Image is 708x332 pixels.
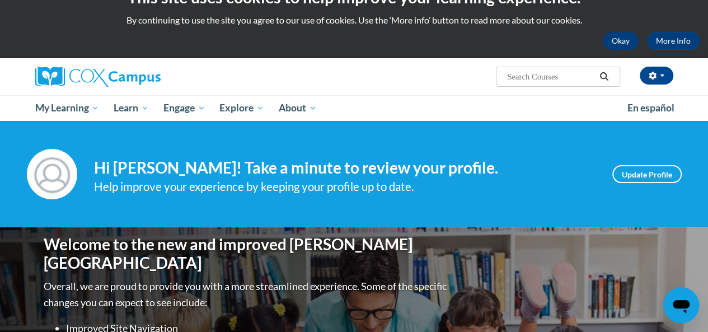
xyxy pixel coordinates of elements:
p: By continuing to use the site you agree to our use of cookies. Use the ‘More info’ button to read... [8,14,700,26]
a: Engage [156,95,213,121]
span: En español [627,102,674,114]
a: Update Profile [612,165,682,183]
a: Explore [212,95,271,121]
span: Explore [219,101,264,115]
p: Overall, we are proud to provide you with a more streamlined experience. Some of the specific cha... [44,278,449,311]
div: Main menu [27,95,682,121]
a: Cox Campus [35,67,237,87]
span: About [279,101,317,115]
div: Help improve your experience by keeping your profile up to date. [94,177,596,196]
button: Search [596,70,612,83]
a: About [271,95,324,121]
span: Engage [163,101,205,115]
img: Cox Campus [35,67,161,87]
span: My Learning [35,101,99,115]
a: My Learning [28,95,107,121]
h4: Hi [PERSON_NAME]! Take a minute to review your profile. [94,158,596,177]
iframe: Button to launch messaging window [663,287,699,323]
a: More Info [647,32,700,50]
button: Account Settings [640,67,673,85]
a: Learn [106,95,156,121]
button: Okay [603,32,639,50]
span: Learn [114,101,149,115]
img: Profile Image [27,149,77,199]
a: En español [620,96,682,120]
input: Search Courses [506,70,596,83]
h1: Welcome to the new and improved [PERSON_NAME][GEOGRAPHIC_DATA] [44,235,449,273]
